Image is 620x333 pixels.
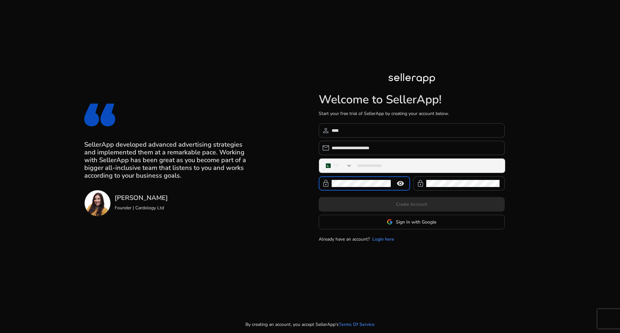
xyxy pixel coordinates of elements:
[322,180,330,187] span: lock
[115,194,168,202] h3: [PERSON_NAME]
[319,93,505,107] h1: Welcome to SellerApp!
[372,236,394,243] a: Login here
[417,180,424,187] span: lock
[322,144,330,152] span: email
[396,219,436,225] span: Sign In with Google
[84,141,250,180] h3: SellerApp developed advanced advertising strategies and implemented them at a remarkable pace. Wo...
[115,204,168,211] p: Founder | Cardology Ltd
[319,215,505,229] button: Sign In with Google
[319,110,505,117] p: Start your free trial of SellerApp by creating your account below.
[393,180,408,187] mat-icon: remove_red_eye
[322,127,330,134] span: person
[387,219,393,225] img: google-logo.svg
[339,321,375,328] a: Terms Of Service
[333,162,339,169] div: PK
[319,236,370,243] p: Already have an account?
